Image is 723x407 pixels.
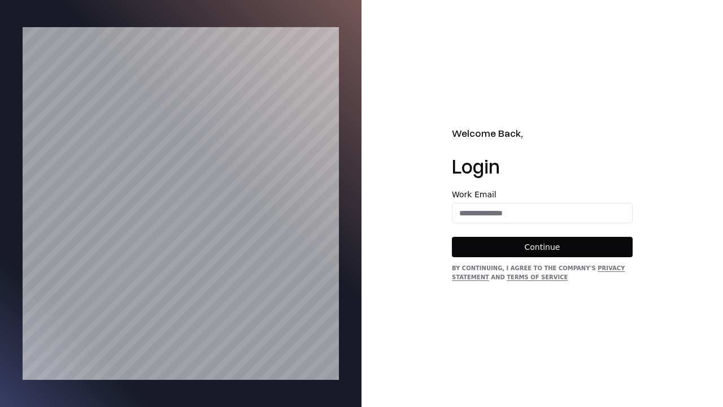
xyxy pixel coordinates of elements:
label: Work Email [452,190,633,198]
h1: Login [452,154,633,177]
a: Privacy Statement [452,265,625,280]
h2: Welcome Back, [452,125,633,141]
button: Continue [452,237,633,257]
a: Terms of Service [507,274,568,280]
div: By continuing, I agree to the Company's and [452,264,633,282]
